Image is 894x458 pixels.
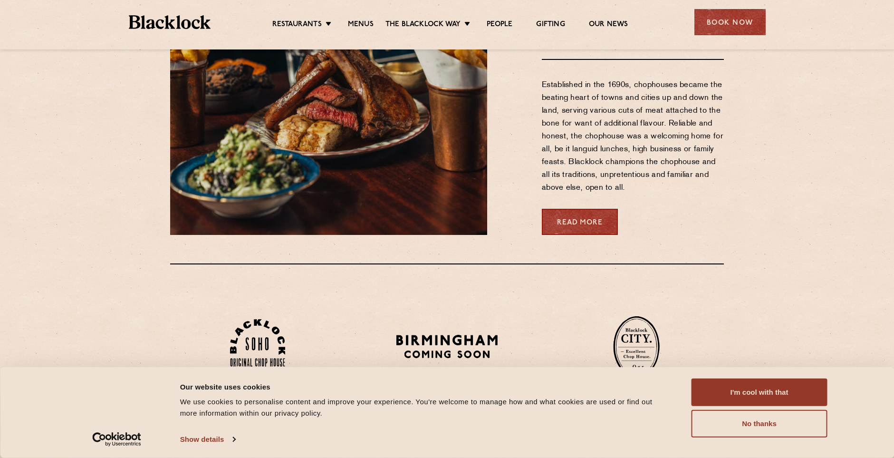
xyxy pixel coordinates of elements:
[180,381,670,392] div: Our website uses cookies
[75,432,158,447] a: Usercentrics Cookiebot - opens in a new window
[542,79,724,195] p: Established in the 1690s, chophouses became the beating heart of towns and cities up and down the...
[487,20,512,29] a: People
[536,20,565,29] a: Gifting
[230,319,285,375] img: Soho-stamp-default.svg
[692,379,827,406] button: I'm cool with that
[589,20,628,29] a: Our News
[272,20,322,29] a: Restaurants
[129,15,211,29] img: BL_Textured_Logo-footer-cropped.svg
[180,432,235,447] a: Show details
[613,316,660,378] img: City-stamp-default.svg
[348,20,374,29] a: Menus
[542,209,618,235] a: Read More
[694,9,766,35] div: Book Now
[385,20,461,29] a: The Blacklock Way
[692,410,827,438] button: No thanks
[180,396,670,419] div: We use cookies to personalise content and improve your experience. You're welcome to manage how a...
[394,331,500,361] img: BIRMINGHAM-P22_-e1747915156957.png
